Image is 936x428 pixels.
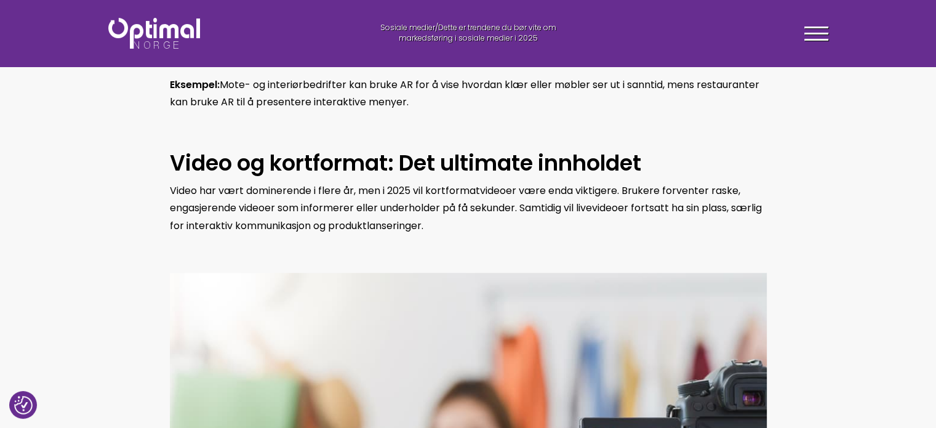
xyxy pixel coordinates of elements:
[170,184,762,233] span: Video har vært dominerende i flere år, men i 2025 vil kortformatvideoer være enda viktigere. Bruk...
[14,396,33,414] button: Samtykkepreferanser
[354,23,582,44] div: /
[170,78,759,110] span: Mote- og interiørbedrifter kan bruke AR for å vise hvordan klær eller møbler ser ut i sanntid, me...
[108,18,200,49] img: Optimal Norge
[399,22,556,43] span: Dette er trendene du bør vite om markedsføring i sosiale medier i 2025
[380,22,435,33] a: Sosiale medier
[170,148,641,178] strong: Video og kortformat: Det ultimate innholdet
[14,396,33,414] img: Revisit consent button
[170,78,220,92] b: Eksempel:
